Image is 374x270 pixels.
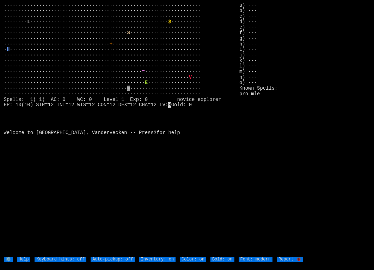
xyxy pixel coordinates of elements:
[168,102,171,108] mark: H
[139,257,176,263] input: Inventory: on
[145,80,148,85] font: E
[189,74,192,80] font: V
[91,257,135,263] input: Auto-pickup: off
[110,41,112,47] font: +
[239,3,370,257] stats: a) --- b) --- c) --- d) --- e) --- f) --- g) --- h) --- i) --- j) --- k) --- l) --- m) --- n) ---...
[4,257,13,263] input: ⚙️
[239,257,272,263] input: Font: modern
[180,257,206,263] input: Color: on
[127,30,130,36] font: S
[4,3,239,257] larn: ··································································· ·····························...
[17,257,31,263] input: Help
[27,19,30,25] font: L
[210,257,234,263] input: Bold: on
[277,257,303,263] input: Report 🐞
[142,69,145,74] font: =
[154,130,157,136] b: ?
[35,257,86,263] input: Keyboard hints: off
[7,47,10,52] font: H
[168,19,171,25] font: $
